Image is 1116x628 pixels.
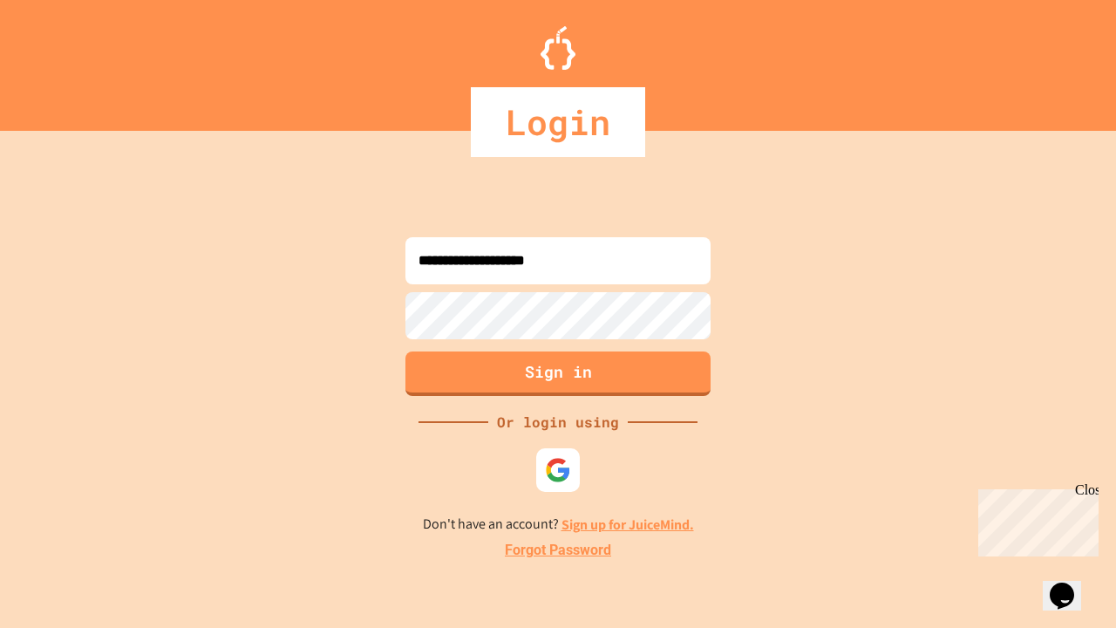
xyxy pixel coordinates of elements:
a: Sign up for JuiceMind. [561,515,694,534]
a: Forgot Password [505,540,611,561]
iframe: chat widget [971,482,1099,556]
div: Or login using [488,412,628,433]
div: Chat with us now!Close [7,7,120,111]
img: google-icon.svg [545,457,571,483]
iframe: chat widget [1043,558,1099,611]
button: Sign in [405,352,711,396]
div: Login [471,87,645,157]
img: Logo.svg [541,26,575,70]
p: Don't have an account? [423,514,694,536]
